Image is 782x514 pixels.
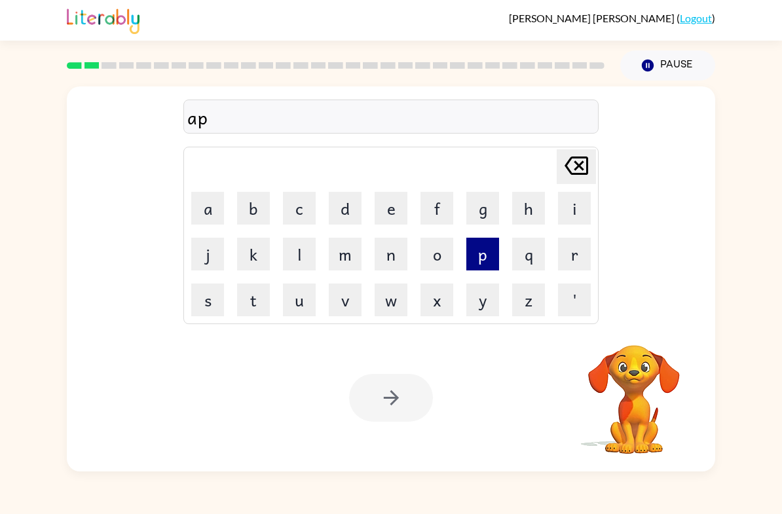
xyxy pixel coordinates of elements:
img: Literably [67,5,140,34]
a: Logout [680,12,712,24]
button: a [191,192,224,225]
button: r [558,238,591,270]
span: [PERSON_NAME] [PERSON_NAME] [509,12,677,24]
button: t [237,284,270,316]
button: c [283,192,316,225]
button: o [420,238,453,270]
button: j [191,238,224,270]
video: Your browser must support playing .mp4 files to use Literably. Please try using another browser. [568,325,699,456]
button: b [237,192,270,225]
button: w [375,284,407,316]
button: x [420,284,453,316]
button: l [283,238,316,270]
button: d [329,192,362,225]
button: q [512,238,545,270]
button: s [191,284,224,316]
button: k [237,238,270,270]
div: ap [187,103,595,131]
div: ( ) [509,12,715,24]
button: z [512,284,545,316]
button: ' [558,284,591,316]
button: m [329,238,362,270]
button: n [375,238,407,270]
button: y [466,284,499,316]
button: Pause [620,50,715,81]
button: g [466,192,499,225]
button: h [512,192,545,225]
button: e [375,192,407,225]
button: f [420,192,453,225]
button: i [558,192,591,225]
button: v [329,284,362,316]
button: p [466,238,499,270]
button: u [283,284,316,316]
